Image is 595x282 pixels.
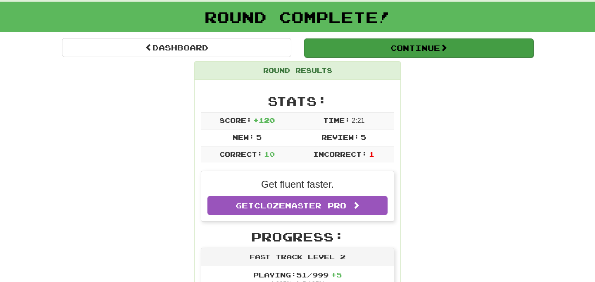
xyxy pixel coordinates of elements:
span: 5 [256,133,262,141]
span: Time: [323,116,350,124]
span: 10 [264,150,275,158]
div: Round Results [195,62,400,80]
h1: Round Complete! [3,9,592,25]
span: Correct: [219,150,262,158]
a: GetClozemaster Pro [207,196,388,215]
h2: Progress: [201,230,394,244]
span: Incorrect: [313,150,367,158]
span: Clozemaster Pro [254,201,346,210]
span: 2 : 21 [352,117,364,124]
span: + 120 [253,116,275,124]
span: 1 [369,150,374,158]
a: Dashboard [62,38,291,57]
p: Get fluent faster. [207,177,388,191]
span: + 5 [331,271,342,279]
span: 5 [361,133,366,141]
button: Continue [304,38,533,57]
span: Playing: 51 / 999 [253,271,342,279]
span: New: [233,133,254,141]
div: Fast Track Level 2 [201,248,394,266]
span: Score: [219,116,252,124]
span: Review: [321,133,359,141]
h2: Stats: [201,94,394,108]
